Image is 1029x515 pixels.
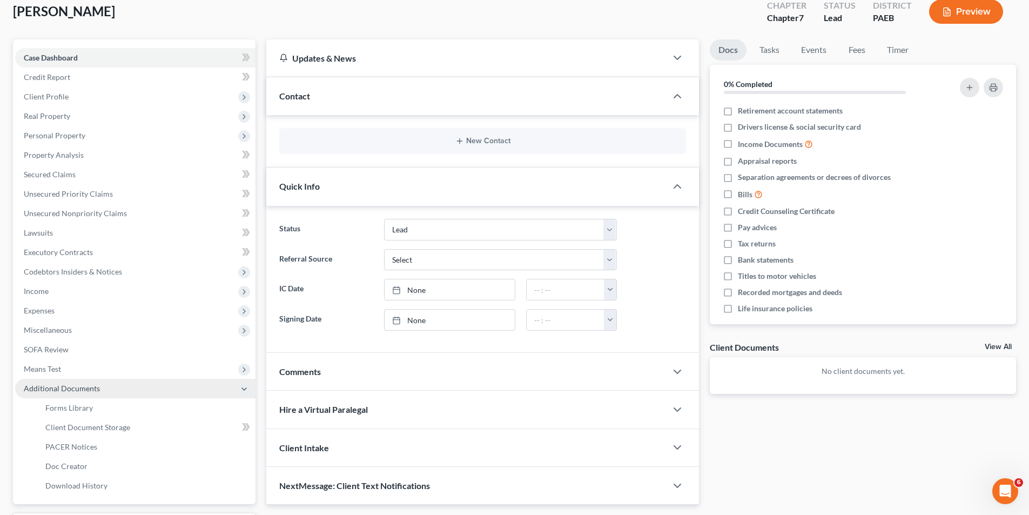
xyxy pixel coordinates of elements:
[274,309,378,331] label: Signing Date
[24,111,70,121] span: Real Property
[37,476,255,496] a: Download History
[738,172,891,183] span: Separation agreements or decrees of divorces
[738,122,861,132] span: Drivers license & social security card
[718,366,1007,377] p: No client documents yet.
[24,92,69,101] span: Client Profile
[738,156,797,166] span: Appraisal reports
[24,384,100,393] span: Additional Documents
[15,145,255,165] a: Property Analysis
[279,366,321,377] span: Comments
[37,437,255,457] a: PACER Notices
[24,72,70,82] span: Credit Report
[738,287,842,298] span: Recorded mortgages and deeds
[24,325,72,335] span: Miscellaneous
[24,306,55,315] span: Expenses
[824,12,856,24] div: Lead
[24,345,69,354] span: SOFA Review
[738,105,843,116] span: Retirement account statements
[274,219,378,240] label: Status
[738,238,776,249] span: Tax returns
[24,53,78,62] span: Case Dashboard
[24,228,53,237] span: Lawsuits
[279,404,368,414] span: Hire a Virtual Paralegal
[15,204,255,223] a: Unsecured Nonpriority Claims
[992,478,1018,504] iframe: Intercom live chat
[24,286,49,296] span: Income
[738,303,812,314] span: Life insurance policies
[15,184,255,204] a: Unsecured Priority Claims
[45,403,93,412] span: Forms Library
[751,39,788,61] a: Tasks
[15,68,255,87] a: Credit Report
[724,79,772,89] strong: 0% Completed
[15,48,255,68] a: Case Dashboard
[385,279,515,300] a: None
[767,12,806,24] div: Chapter
[274,249,378,271] label: Referral Source
[738,206,835,217] span: Credit Counseling Certificate
[279,52,654,64] div: Updates & News
[15,223,255,243] a: Lawsuits
[274,279,378,300] label: IC Date
[15,165,255,184] a: Secured Claims
[24,248,93,257] span: Executory Contracts
[288,137,677,145] button: New Contact
[279,91,310,101] span: Contact
[385,310,515,330] a: None
[839,39,874,61] a: Fees
[24,267,122,276] span: Codebtors Insiders & Notices
[15,340,255,359] a: SOFA Review
[878,39,917,61] a: Timer
[24,209,127,218] span: Unsecured Nonpriority Claims
[279,443,329,453] span: Client Intake
[985,343,1012,351] a: View All
[738,222,777,233] span: Pay advices
[24,170,76,179] span: Secured Claims
[279,480,430,491] span: NextMessage: Client Text Notifications
[37,398,255,418] a: Forms Library
[873,12,912,24] div: PAEB
[24,131,85,140] span: Personal Property
[738,189,752,200] span: Bills
[710,342,779,353] div: Client Documents
[24,150,84,159] span: Property Analysis
[45,442,97,451] span: PACER Notices
[792,39,835,61] a: Events
[24,364,61,373] span: Means Test
[738,139,803,150] span: Income Documents
[738,255,793,265] span: Bank statements
[738,271,816,282] span: Titles to motor vehicles
[45,423,130,432] span: Client Document Storage
[527,310,604,330] input: -- : --
[37,418,255,437] a: Client Document Storage
[45,481,107,490] span: Download History
[13,3,115,19] span: [PERSON_NAME]
[15,243,255,262] a: Executory Contracts
[279,181,320,191] span: Quick Info
[527,279,604,300] input: -- : --
[710,39,746,61] a: Docs
[24,189,113,198] span: Unsecured Priority Claims
[37,457,255,476] a: Doc Creator
[1014,478,1023,487] span: 6
[45,462,88,471] span: Doc Creator
[799,12,804,23] span: 7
